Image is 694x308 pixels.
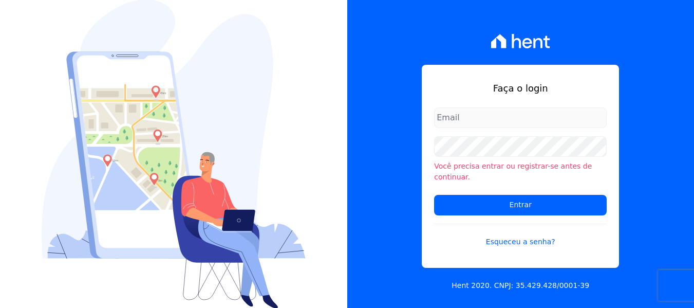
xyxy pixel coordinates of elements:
h1: Faça o login [434,81,607,95]
input: Email [434,107,607,128]
p: Hent 2020. CNPJ: 35.429.428/0001-39 [452,280,589,291]
li: Você precisa entrar ou registrar-se antes de continuar. [434,161,607,183]
input: Entrar [434,195,607,215]
a: Esqueceu a senha? [434,224,607,247]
